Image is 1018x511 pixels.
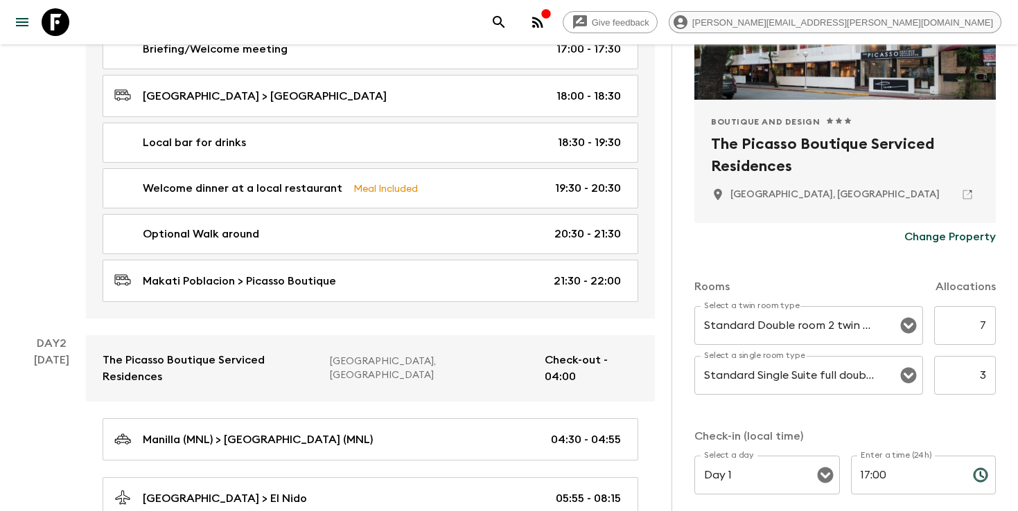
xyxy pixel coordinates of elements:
[103,75,638,117] a: [GEOGRAPHIC_DATA] > [GEOGRAPHIC_DATA]18:00 - 18:30
[103,29,638,69] a: Briefing/Welcome meeting17:00 - 17:30
[730,188,940,201] p: Makati, Philippines
[143,41,288,57] p: Briefing/Welcome meeting
[554,273,621,289] p: 21:30 - 22:00
[904,228,996,245] p: Change Property
[704,350,805,361] label: Select a single room type
[103,214,638,254] a: Optional Walk around20:30 - 21:30
[143,226,259,242] p: Optional Walk around
[86,335,655,402] a: The Picasso Boutique Serviced Residences[GEOGRAPHIC_DATA], [GEOGRAPHIC_DATA]Check-out - 04:00
[143,431,373,448] p: Manilla (MNL) > [GEOGRAPHIC_DATA] (MNL)
[861,449,932,461] label: Enter a time (24h)
[103,123,638,163] a: Local bar for drinks18:30 - 19:30
[816,465,835,485] button: Open
[563,11,658,33] a: Give feedback
[103,352,319,385] p: The Picasso Boutique Serviced Residences
[851,456,962,494] input: hh:mm
[704,449,753,461] label: Select a day
[711,133,979,177] h2: The Picasso Boutique Serviced Residences
[143,134,246,151] p: Local bar for drinks
[904,223,996,251] button: Change Property
[556,490,621,507] p: 05:55 - 08:15
[694,278,730,295] p: Rooms
[899,366,918,385] button: Open
[143,88,387,105] p: [GEOGRAPHIC_DATA] > [GEOGRAPHIC_DATA]
[685,17,1001,28] span: [PERSON_NAME][EMAIL_ADDRESS][PERSON_NAME][DOMAIN_NAME]
[558,134,621,151] p: 18:30 - 19:30
[967,461,994,489] button: Choose time, selected time is 5:00 PM
[556,41,621,57] p: 17:00 - 17:30
[556,88,621,105] p: 18:00 - 18:30
[694,428,996,445] p: Check-in (local time)
[353,181,418,196] p: Meal Included
[555,180,621,197] p: 19:30 - 20:30
[584,17,657,28] span: Give feedback
[143,490,307,507] p: [GEOGRAPHIC_DATA] > El Nido
[17,335,86,352] p: Day 2
[103,260,638,302] a: Makati Poblacion > Picasso Boutique21:30 - 22:00
[669,11,1001,33] div: [PERSON_NAME][EMAIL_ADDRESS][PERSON_NAME][DOMAIN_NAME]
[704,300,800,312] label: Select a twin room type
[545,352,638,385] p: Check-out - 04:00
[551,431,621,448] p: 04:30 - 04:55
[143,273,336,289] p: Makati Poblacion > Picasso Boutique
[936,278,996,295] p: Allocations
[485,8,513,36] button: search adventures
[711,116,820,127] span: Boutique and Design
[103,168,638,208] a: Welcome dinner at a local restaurantMeal Included19:30 - 20:30
[899,316,918,335] button: Open
[8,8,36,36] button: menu
[554,226,621,242] p: 20:30 - 21:30
[330,355,534,382] p: [GEOGRAPHIC_DATA], [GEOGRAPHIC_DATA]
[103,418,638,460] a: Manilla (MNL) > [GEOGRAPHIC_DATA] (MNL)04:30 - 04:55
[143,180,342,197] p: Welcome dinner at a local restaurant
